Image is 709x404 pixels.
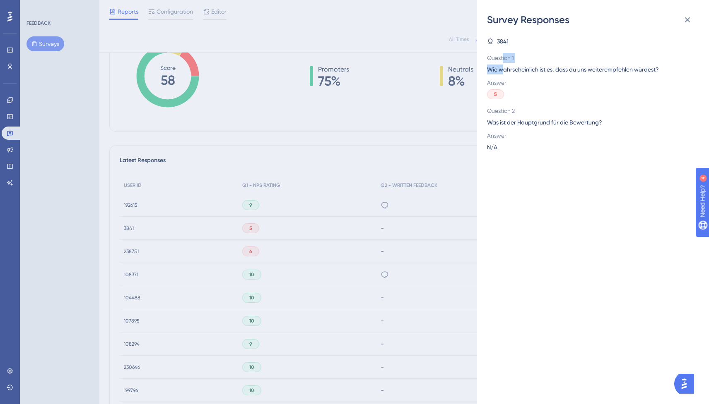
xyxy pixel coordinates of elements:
[487,53,692,63] span: Question 1
[487,65,692,74] span: Wie wahrscheinlich ist es, dass du uns weiterempfehlen würdest?
[674,371,699,396] iframe: UserGuiding AI Assistant Launcher
[487,106,692,116] span: Question 2
[487,142,497,152] span: N/A
[19,2,52,12] span: Need Help?
[58,4,60,11] div: 4
[487,117,692,127] span: Was ist der Hauptgrund für die Bewertung?
[487,13,699,26] div: Survey Responses
[497,36,509,46] span: 3841
[487,131,692,141] span: Answer
[487,78,692,88] span: Answer
[494,91,497,98] span: 5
